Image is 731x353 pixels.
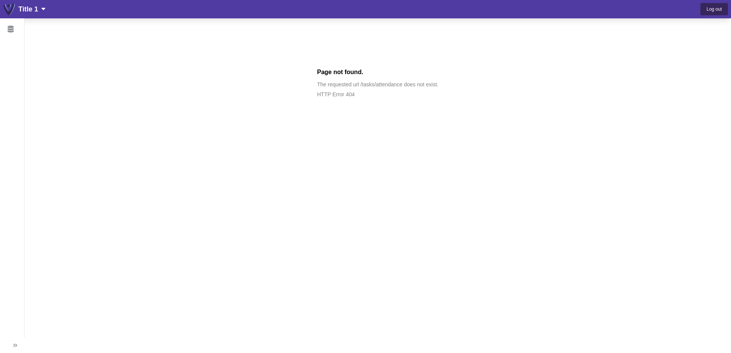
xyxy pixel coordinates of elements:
div: Title 1 [18,4,45,15]
span: Log out [707,6,722,12]
img: YeledLogo.4aea8ffc.png [3,3,15,15]
div: Page not found. [317,68,439,77]
button: Log out [700,3,728,15]
p: The requested url /tasks/attendance does not exist. [317,80,439,89]
p: HTTP Error 404 [317,90,439,99]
